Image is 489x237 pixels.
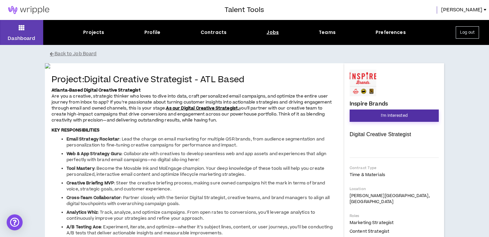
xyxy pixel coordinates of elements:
p: Digital Creative Strategist [350,131,439,138]
strong: A/B Testing Ace [67,224,101,230]
div: Teams [319,29,336,36]
button: I'm Interested [350,110,439,122]
img: lkMC0q4zeOIN51TvMb7riLjSBcJR7n0EC3rYUQzs.png [45,63,344,69]
span: : Steer the creative briefing process, making sure owned campaigns hit the mark in terms of brand... [67,180,325,192]
span: I'm Interested [381,113,407,119]
span: : Partner closely with the Senior Digital Strategist, creative teams, and brand managers to align... [67,195,330,207]
h3: Talent Tools [225,5,264,15]
p: Location [350,186,439,191]
span: [PERSON_NAME] [441,6,482,14]
p: [PERSON_NAME][GEOGRAPHIC_DATA], [GEOGRAPHIC_DATA] [350,193,439,205]
p: Time & Materials [350,172,439,178]
div: Open Intercom Messenger [7,214,23,230]
strong: Atlanta-Based Digital Creative Strategist [52,87,141,93]
strong: Web & App Strategy Guru [67,151,121,157]
h4: Project: Digital Creative Strategist - ATL Based [52,75,338,85]
div: Preferences [376,29,406,36]
div: Profile [144,29,161,36]
span: Are you a creative, strategic thinker who loves to dive into data, craft personalized email campa... [52,93,332,111]
span: : Become the Movable Ink and MoEngage champion. Your deep knowledge of these tools will help you ... [67,165,324,177]
div: Projects [83,29,104,36]
p: Contract Type [350,165,439,170]
button: Back to Job Board [50,48,449,60]
span: : Lead the charge on email marketing for multiple QSR brands, from audience segmentation and pers... [67,136,324,148]
span: : Experiment, iterate, and optimize—whether it’s subject lines, content, or user journeys, you’ll... [67,224,333,236]
span: : Collaborate with creatives to develop seamless web and app assets and experiences that align pe... [67,151,326,163]
span: Marketing Strategist [350,220,394,226]
h4: Inspire Brands [350,101,388,107]
strong: Email Strategy Rockstar [67,136,119,142]
strong: KEY RESPONSIBILITIES [52,127,99,133]
strong: Tool Mastery [67,165,94,171]
strong: Creative Briefing MVP [67,180,114,186]
div: Contracts [201,29,227,36]
strong: Cross-Team Collaborator [67,195,121,201]
p: Dashboard [8,35,35,42]
span: : Track, analyze, and optimize campaigns. From open rates to conversions, you’ll leverage analyti... [67,209,315,221]
strong: Analytics Whiz [67,209,98,215]
button: Log out [456,26,479,39]
strong: As our Digital Creative Strategist, [166,105,239,111]
span: Content Strategist [350,228,389,234]
p: Roles [350,213,439,218]
span: you'll partner with our creative team to create high-impact campaigns that drive conversions and ... [52,105,325,123]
